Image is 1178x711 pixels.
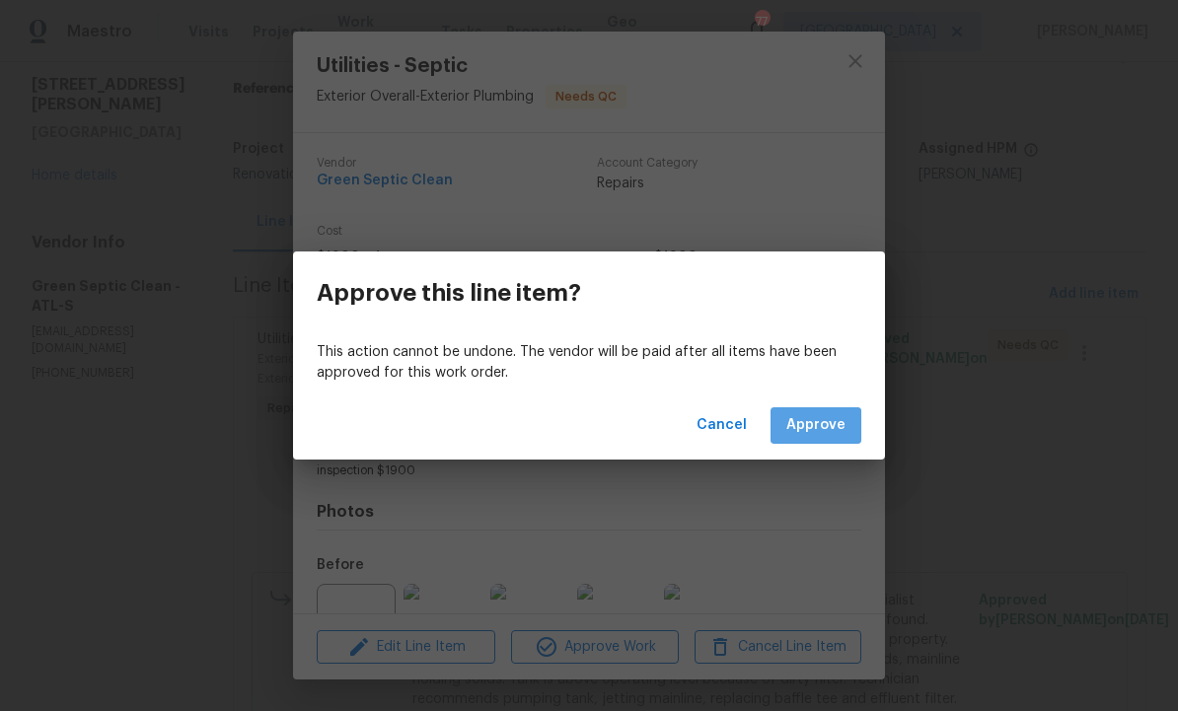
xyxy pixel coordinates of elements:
[771,407,861,444] button: Approve
[697,413,747,438] span: Cancel
[786,413,846,438] span: Approve
[689,407,755,444] button: Cancel
[317,279,581,307] h3: Approve this line item?
[317,342,861,384] p: This action cannot be undone. The vendor will be paid after all items have been approved for this...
